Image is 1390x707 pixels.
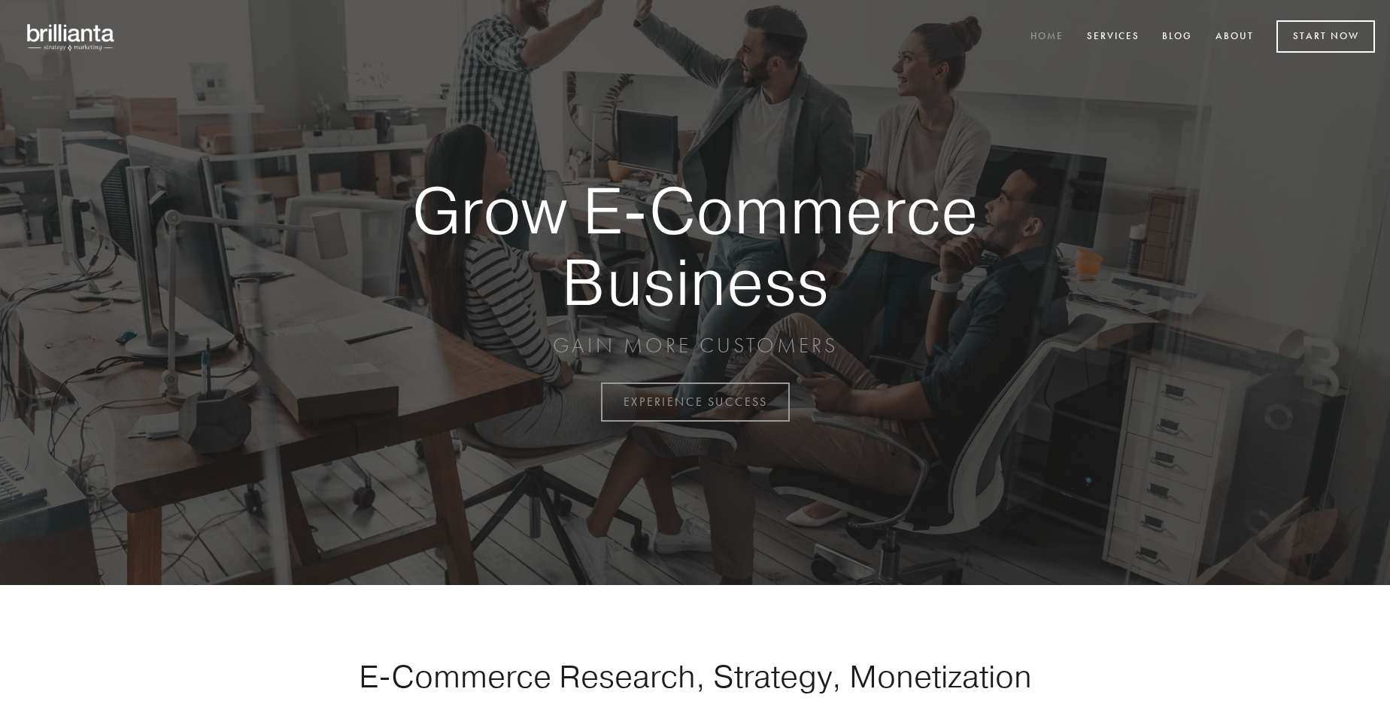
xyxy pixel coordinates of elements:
a: Blog [1152,25,1202,50]
a: About [1206,25,1264,50]
a: Start Now [1276,20,1375,53]
img: brillianta - research, strategy, marketing [15,15,128,59]
h1: E-Commerce Research, Strategy, Monetization [311,657,1079,695]
a: Home [1021,25,1073,50]
p: GAIN MORE CUSTOMERS [360,332,1030,359]
a: Services [1077,25,1149,50]
a: EXPERIENCE SUCCESS [601,382,790,422]
strong: Grow E-Commerce Business [360,175,1030,317]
